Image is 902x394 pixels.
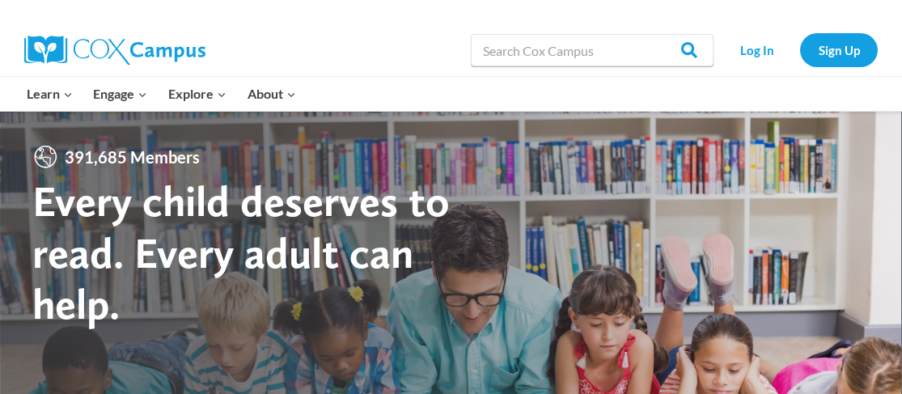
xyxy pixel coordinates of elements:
[471,34,714,66] input: Search Cox Campus
[93,83,147,104] span: Engage
[32,175,450,329] strong: Every child deserves to read. Every adult can help.
[27,83,73,104] span: Learn
[16,77,306,111] nav: Primary Navigation
[24,36,205,65] img: Cox Campus
[248,83,296,104] span: About
[722,33,792,66] a: Log In
[722,33,878,66] nav: Secondary Navigation
[58,144,206,170] span: 391,685 Members
[800,33,878,66] a: Sign Up
[168,83,227,104] span: Explore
